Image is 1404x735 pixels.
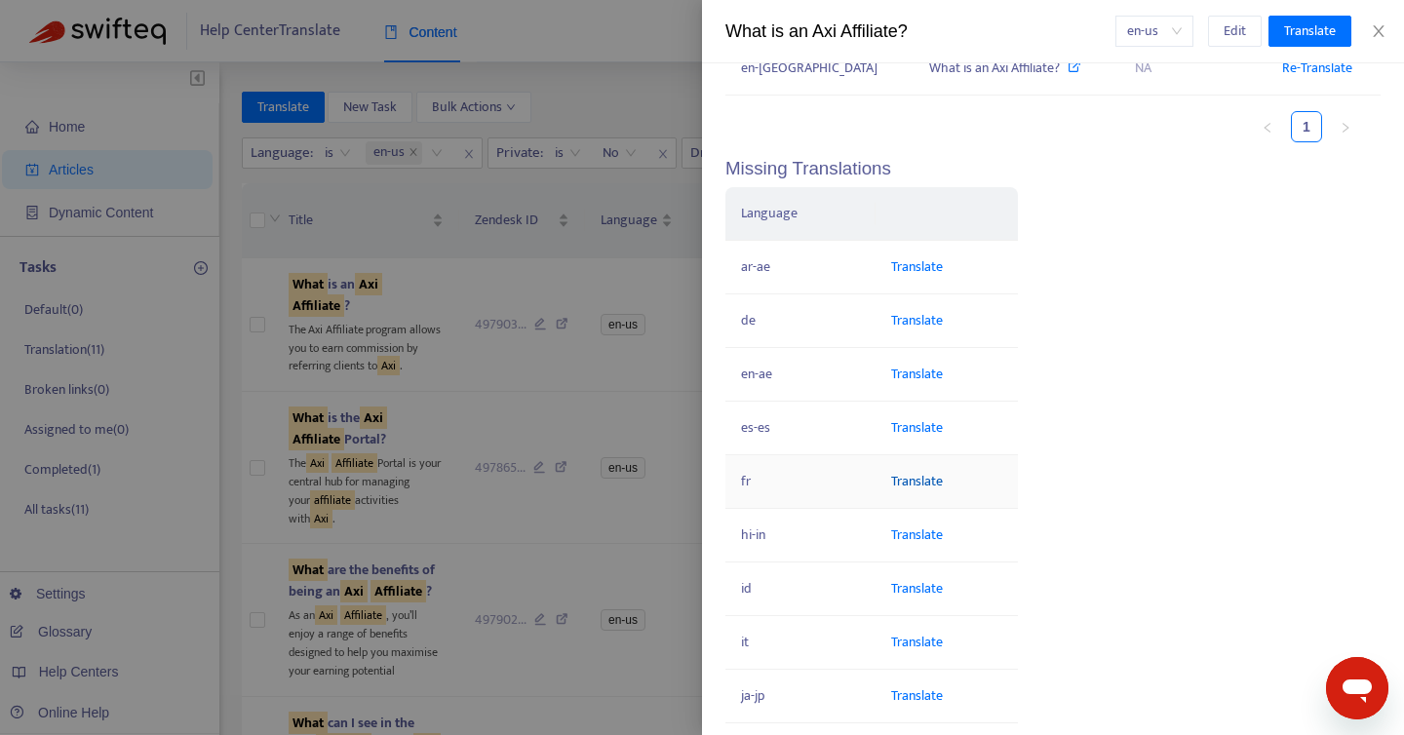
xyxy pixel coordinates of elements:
[725,42,914,96] td: en-[GEOGRAPHIC_DATA]
[1262,122,1273,134] span: left
[1292,112,1321,141] a: 1
[891,631,943,653] a: Translate
[1371,23,1386,39] span: close
[725,19,1115,45] div: What is an Axi Affiliate?
[1268,16,1351,47] button: Translate
[725,455,876,509] td: fr
[725,187,876,241] th: Language
[891,309,943,331] a: Translate
[1330,111,1361,142] button: right
[1224,20,1246,42] span: Edit
[891,523,943,546] a: Translate
[1326,657,1388,719] iframe: Bouton de lancement de la fenêtre de messagerie
[1330,111,1361,142] li: Next Page
[891,363,943,385] a: Translate
[929,58,1104,79] div: What is an Axi Affiliate?
[1282,57,1352,79] a: Re-Translate
[1365,22,1392,41] button: Close
[725,348,876,402] td: en-ae
[891,684,943,707] a: Translate
[891,577,943,600] a: Translate
[891,470,943,492] a: Translate
[1135,57,1151,79] span: NA
[1252,111,1283,142] button: left
[725,294,876,348] td: de
[1291,111,1322,142] li: 1
[1340,122,1351,134] span: right
[725,616,876,670] td: it
[891,416,943,439] a: Translate
[1127,17,1182,46] span: en-us
[725,509,876,562] td: hi-in
[725,562,876,616] td: id
[725,670,876,723] td: ja-jp
[725,241,876,294] td: ar-ae
[1284,20,1336,42] span: Translate
[1252,111,1283,142] li: Previous Page
[725,158,1381,180] h5: Missing Translations
[725,402,876,455] td: es-es
[1208,16,1262,47] button: Edit
[891,255,943,278] a: Translate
